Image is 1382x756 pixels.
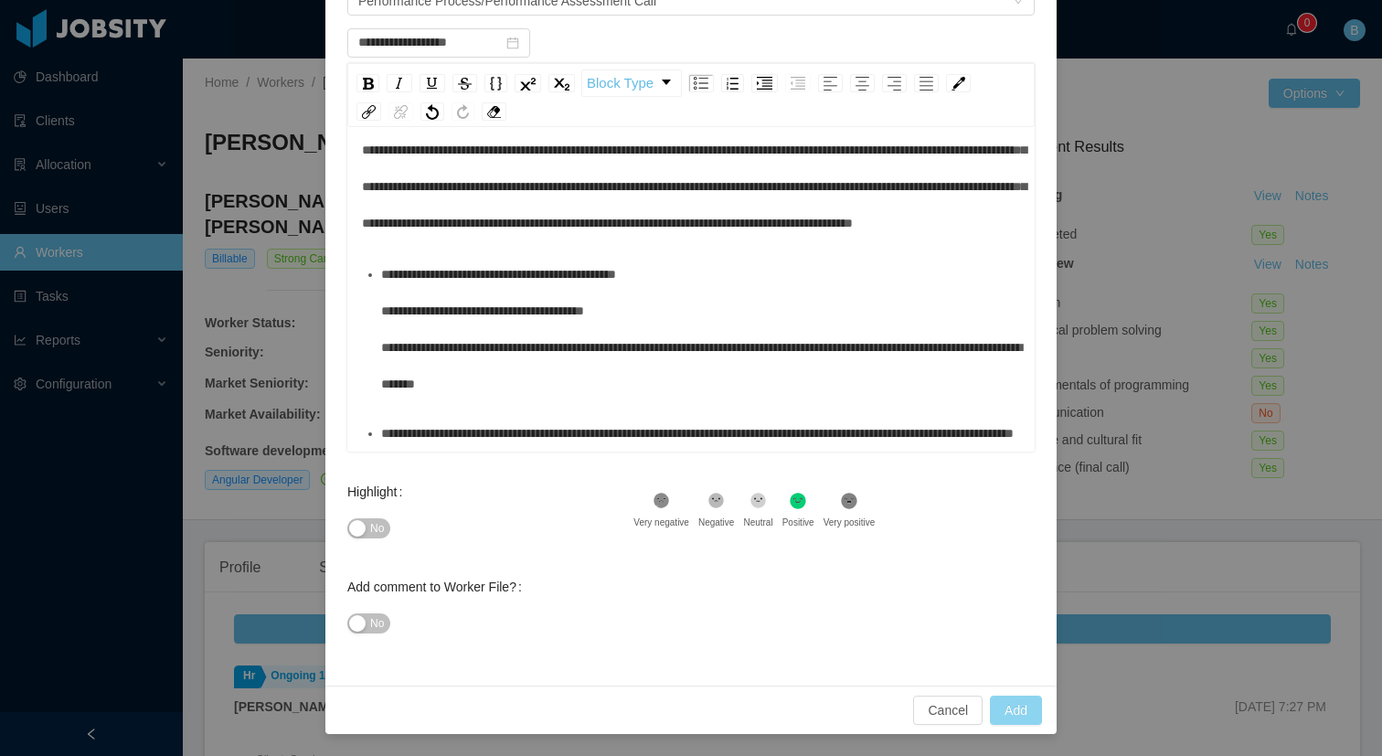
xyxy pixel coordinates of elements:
[698,516,734,529] div: Negative
[685,69,814,97] div: rdw-list-control
[417,102,478,121] div: rdw-history-control
[506,37,519,49] i: icon: calendar
[347,484,409,499] label: Highlight
[548,74,575,92] div: Subscript
[824,516,876,529] div: Very positive
[370,614,384,633] span: No
[420,102,444,121] div: Undo
[515,74,541,92] div: Superscript
[579,69,685,97] div: rdw-block-control
[353,102,417,121] div: rdw-link-control
[482,102,506,121] div: Remove
[420,74,445,92] div: Underline
[388,102,413,121] div: Unlink
[721,74,744,92] div: Ordered
[347,518,390,538] button: Highlight
[452,74,477,92] div: Strikethrough
[478,102,510,121] div: rdw-remove-control
[633,516,689,529] div: Very negative
[942,69,974,97] div: rdw-color-picker
[347,613,390,634] button: Add comment to Worker File?
[387,74,412,92] div: Italic
[785,74,811,92] div: Outdent
[743,516,772,529] div: Neutral
[347,63,1035,127] div: rdw-toolbar
[587,65,654,101] span: Block Type
[347,63,1035,452] div: rdw-wrapper
[581,69,682,97] div: rdw-dropdown
[818,74,843,92] div: Left
[751,74,778,92] div: Indent
[452,102,474,121] div: Redo
[347,580,529,594] label: Add comment to Worker File?
[850,74,875,92] div: Center
[582,70,681,96] a: Block Type
[814,69,942,97] div: rdw-textalign-control
[782,516,814,529] div: Positive
[484,74,507,92] div: Monospace
[913,696,983,725] button: Cancel
[356,74,379,92] div: Bold
[356,102,381,121] div: Link
[914,74,939,92] div: Justify
[990,696,1042,725] button: Add
[370,519,384,538] span: No
[882,74,907,92] div: Right
[688,74,714,92] div: Unordered
[353,69,579,97] div: rdw-inline-control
